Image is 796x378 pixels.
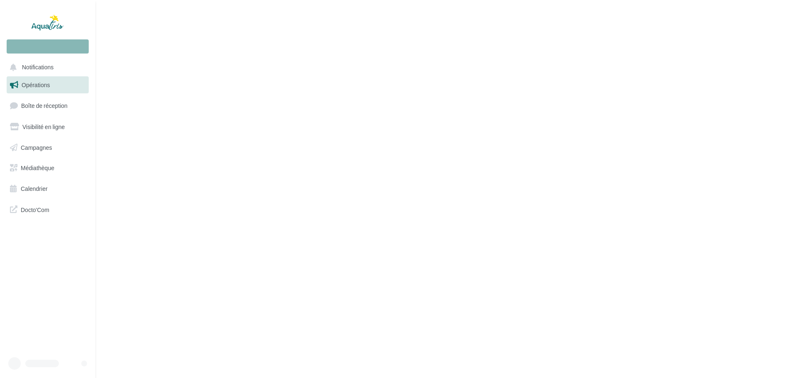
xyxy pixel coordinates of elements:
[21,204,49,215] span: Docto'Com
[21,102,68,109] span: Boîte de réception
[5,97,90,115] a: Boîte de réception
[22,123,65,130] span: Visibilité en ligne
[5,76,90,94] a: Opérations
[21,164,54,171] span: Médiathèque
[22,81,50,88] span: Opérations
[5,201,90,218] a: Docto'Com
[5,159,90,177] a: Médiathèque
[5,180,90,198] a: Calendrier
[21,144,52,151] span: Campagnes
[7,39,89,54] div: Nouvelle campagne
[5,118,90,136] a: Visibilité en ligne
[21,185,48,192] span: Calendrier
[5,139,90,156] a: Campagnes
[22,64,53,71] span: Notifications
